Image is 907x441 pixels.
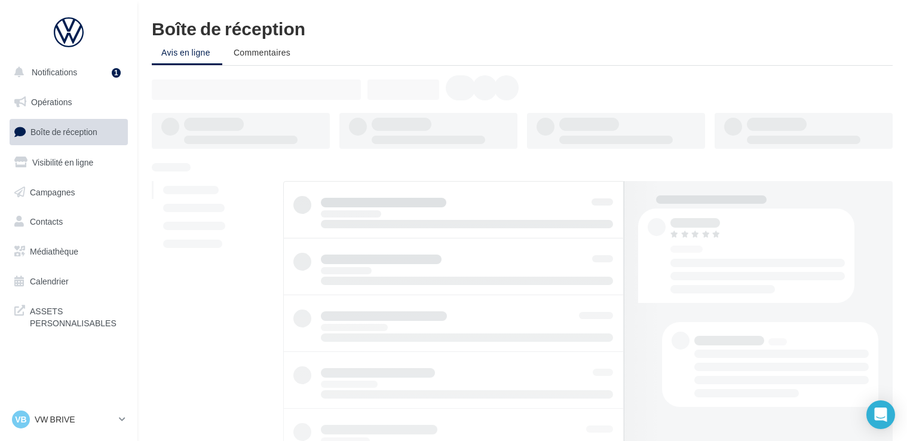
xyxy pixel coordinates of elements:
[15,414,26,425] span: VB
[30,186,75,197] span: Campagnes
[7,180,130,205] a: Campagnes
[32,157,93,167] span: Visibilité en ligne
[7,90,130,115] a: Opérations
[112,68,121,78] div: 1
[10,408,128,431] a: VB VW BRIVE
[31,97,72,107] span: Opérations
[7,269,130,294] a: Calendrier
[866,400,895,429] div: Open Intercom Messenger
[30,216,63,226] span: Contacts
[35,414,114,425] p: VW BRIVE
[234,47,290,57] span: Commentaires
[7,209,130,234] a: Contacts
[30,276,69,286] span: Calendrier
[30,303,123,329] span: ASSETS PERSONNALISABLES
[30,127,97,137] span: Boîte de réception
[30,246,78,256] span: Médiathèque
[7,239,130,264] a: Médiathèque
[7,150,130,175] a: Visibilité en ligne
[152,19,893,37] div: Boîte de réception
[7,60,125,85] button: Notifications 1
[32,67,77,77] span: Notifications
[7,119,130,145] a: Boîte de réception
[7,298,130,333] a: ASSETS PERSONNALISABLES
